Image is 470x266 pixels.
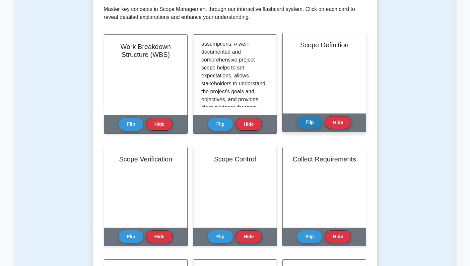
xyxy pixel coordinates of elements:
[201,155,269,163] h2: Scope Control
[297,230,322,243] button: Flip
[291,155,358,163] h2: Collect Requirements
[208,118,233,131] button: Flip
[235,118,262,131] button: Hide
[325,230,351,243] button: Hide
[208,230,233,243] button: Flip
[119,118,144,131] button: Flip
[119,230,144,243] button: Flip
[325,116,351,129] button: Hide
[112,155,179,163] h2: Scope Verification
[297,116,322,129] button: Flip
[291,41,358,49] h2: Scope Definition
[112,43,179,59] h2: Work Breakdown Structure (WBS)
[235,230,262,243] button: Hide
[104,5,367,21] p: Master key concepts in Scope Management through our interactive flashcard system. Click on each c...
[146,118,172,131] button: Hide
[146,230,172,243] button: Hide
